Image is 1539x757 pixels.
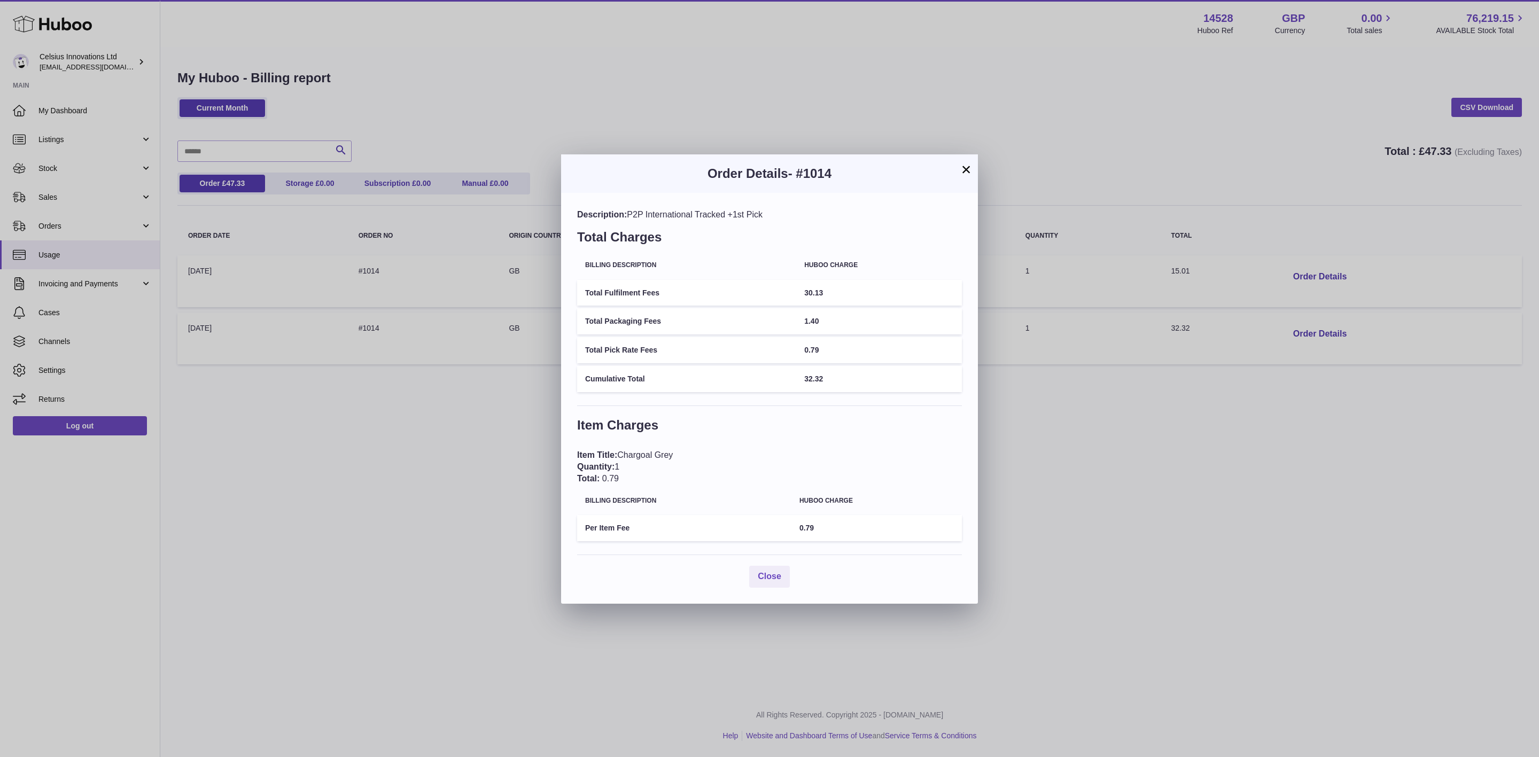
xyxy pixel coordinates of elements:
th: Huboo charge [796,254,962,277]
span: Quantity: [577,462,615,471]
td: Total Packaging Fees [577,308,796,334]
td: Total Fulfilment Fees [577,280,796,306]
span: Description: [577,210,627,219]
th: Huboo charge [791,489,962,512]
span: Item Title: [577,450,617,459]
td: Total Pick Rate Fees [577,337,796,363]
span: 1.40 [804,317,819,325]
button: Close [749,566,790,588]
span: 30.13 [804,288,823,297]
span: 0.79 [602,474,619,483]
th: Billing Description [577,489,791,512]
span: - #1014 [788,166,831,181]
h3: Order Details [577,165,962,182]
h3: Item Charges [577,417,962,439]
span: Close [758,572,781,581]
span: Total: [577,474,600,483]
td: Per Item Fee [577,515,791,541]
td: Cumulative Total [577,366,796,392]
div: Chargoal Grey 1 [577,449,962,484]
h3: Total Charges [577,229,962,251]
div: P2P International Tracked +1st Pick [577,209,962,221]
span: 0.79 [799,524,814,532]
span: 0.79 [804,346,819,354]
th: Billing Description [577,254,796,277]
span: 32.32 [804,374,823,383]
button: × [960,163,973,176]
